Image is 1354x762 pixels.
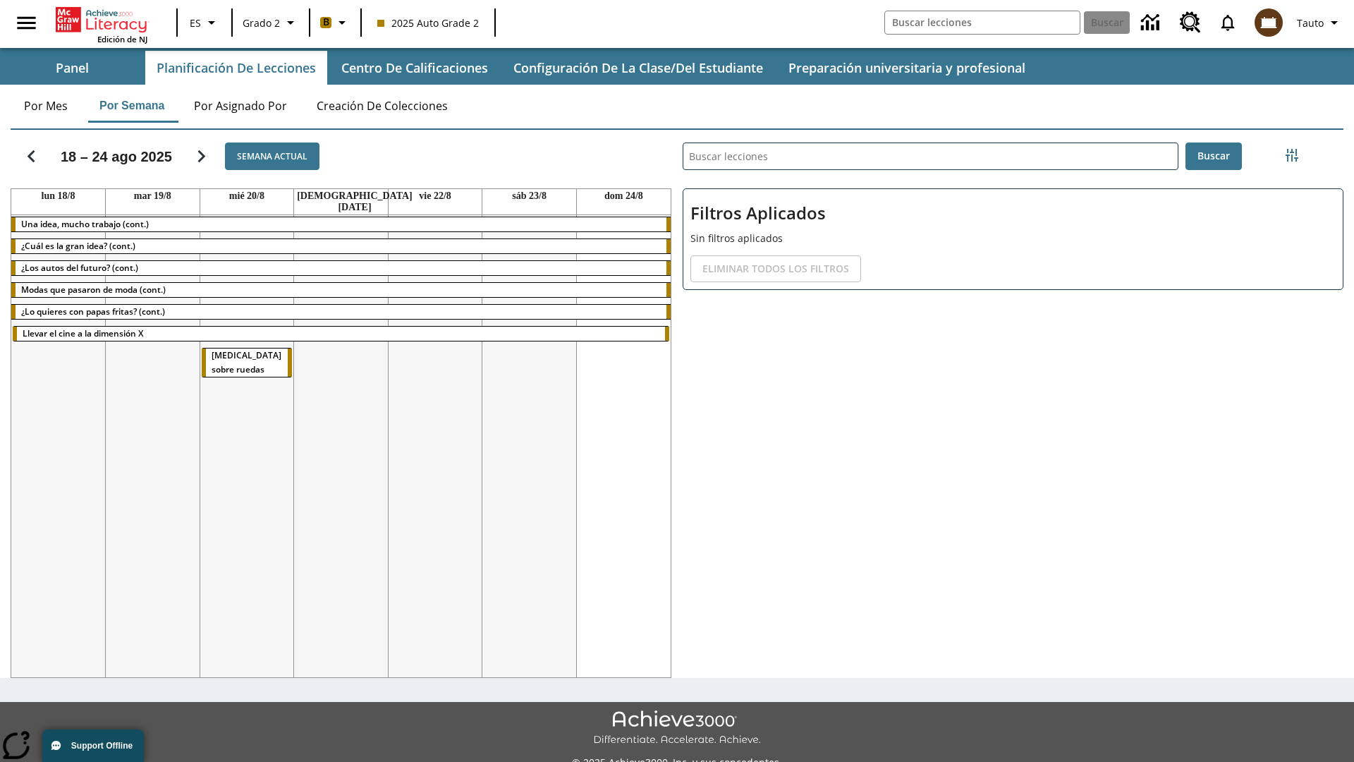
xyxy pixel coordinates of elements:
div: ¿Cuál es la gran idea? (cont.) [11,239,671,253]
a: Centro de recursos, Se abrirá en una pestaña nueva. [1171,4,1209,42]
a: Notificaciones [1209,4,1246,41]
button: Perfil/Configuración [1291,10,1348,35]
button: Menú lateral de filtros [1278,141,1306,169]
input: Buscar campo [885,11,1080,34]
a: 21 de agosto de 2025 [294,189,415,214]
span: Una idea, mucho trabajo (cont.) [21,218,149,230]
button: Panel [1,51,142,85]
button: Grado: Grado 2, Elige un grado [237,10,305,35]
button: Semana actual [225,143,319,170]
button: Abrir el menú lateral [6,2,47,44]
span: ¿Los autos del futuro? (cont.) [21,262,138,274]
div: Rayos X sobre ruedas [202,349,293,377]
span: ES [190,16,201,30]
button: Seguir [183,138,219,174]
span: Support Offline [71,741,133,751]
span: Edición de NJ [97,34,147,44]
button: Preparación universitaria y profesional [777,51,1037,85]
button: Buscar [1185,143,1242,170]
div: Buscar [671,124,1343,678]
input: Buscar lecciones [683,143,1178,169]
h2: 18 – 24 ago 2025 [61,148,172,165]
a: 22 de agosto de 2025 [416,189,454,203]
a: 19 de agosto de 2025 [131,189,174,203]
p: Sin filtros aplicados [690,231,1336,246]
span: Rayos X sobre ruedas [212,349,281,375]
span: 2025 Auto Grade 2 [377,16,479,30]
button: Planificación de lecciones [145,51,327,85]
h2: Filtros Aplicados [690,196,1336,231]
a: 18 de agosto de 2025 [39,189,78,203]
button: Escoja un nuevo avatar [1246,4,1291,41]
button: Lenguaje: ES, Selecciona un idioma [182,10,227,35]
a: Centro de información [1133,4,1171,42]
img: avatar image [1255,8,1283,37]
a: 20 de agosto de 2025 [226,189,267,203]
button: Por asignado por [183,89,298,123]
span: Tauto [1297,16,1324,30]
span: Grado 2 [243,16,280,30]
button: Boost El color de la clase es anaranjado claro. Cambiar el color de la clase. [315,10,356,35]
button: Por mes [11,89,81,123]
button: Support Offline [42,730,144,762]
button: Por semana [88,89,176,123]
button: Creación de colecciones [305,89,459,123]
div: Una idea, mucho trabajo (cont.) [11,217,671,231]
span: ¿Cuál es la gran idea? (cont.) [21,240,135,252]
div: ¿Los autos del futuro? (cont.) [11,261,671,275]
span: B [323,13,329,31]
span: Llevar el cine a la dimensión X [23,327,143,339]
button: Centro de calificaciones [330,51,499,85]
div: ¿Lo quieres con papas fritas? (cont.) [11,305,671,319]
a: 23 de agosto de 2025 [509,189,549,203]
div: Modas que pasaron de moda (cont.) [11,283,671,297]
button: Configuración de la clase/del estudiante [502,51,774,85]
button: Regresar [13,138,49,174]
span: ¿Lo quieres con papas fritas? (cont.) [21,306,165,317]
div: Filtros Aplicados [683,188,1343,290]
a: 24 de agosto de 2025 [602,189,646,203]
div: Portada [56,4,147,44]
div: Llevar el cine a la dimensión X [13,327,669,341]
img: Achieve3000 Differentiate Accelerate Achieve [593,710,761,746]
a: Portada [56,6,147,34]
span: Modas que pasaron de moda (cont.) [21,284,166,296]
